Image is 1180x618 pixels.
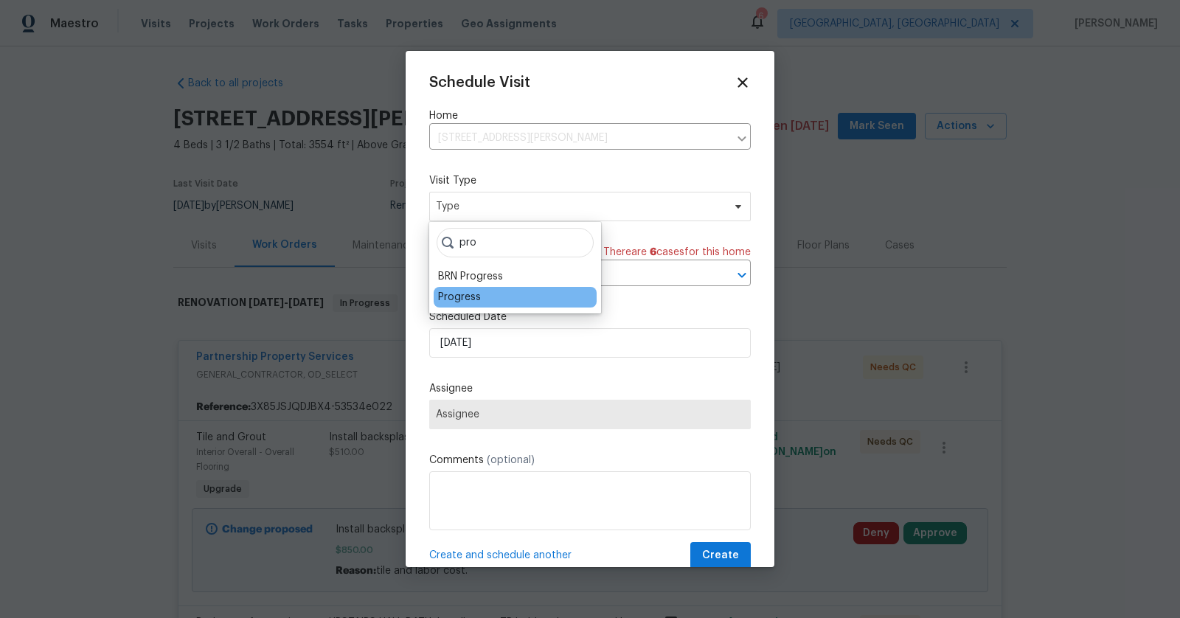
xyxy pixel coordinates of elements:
input: M/D/YYYY [429,328,751,358]
span: Close [735,74,751,91]
span: Create and schedule another [429,548,572,563]
span: Assignee [436,409,744,420]
label: Assignee [429,381,751,396]
span: (optional) [487,455,535,465]
span: 6 [650,247,656,257]
span: There are case s for this home [603,245,751,260]
span: Schedule Visit [429,75,530,90]
div: BRN Progress [438,269,503,284]
label: Comments [429,453,751,468]
label: Scheduled Date [429,310,751,324]
div: Progress [438,290,481,305]
span: Create [702,546,739,565]
label: Visit Type [429,173,751,188]
button: Create [690,542,751,569]
span: Type [436,199,723,214]
button: Open [732,265,752,285]
label: Home [429,108,751,123]
input: Enter in an address [429,127,729,150]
